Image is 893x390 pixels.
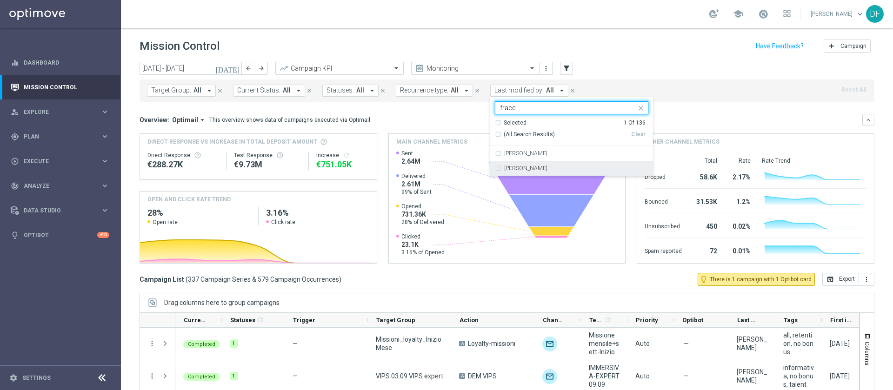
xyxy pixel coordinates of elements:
a: Optibot [24,223,97,247]
span: All [451,86,459,94]
div: 1.2% [728,193,751,208]
button: more_vert [859,273,874,286]
span: Click rate [271,218,295,226]
span: Opened [401,203,444,210]
span: — [684,339,689,348]
span: All [546,86,554,94]
button: [DATE] [214,62,242,76]
span: 731.36K [401,210,444,218]
span: ) [339,275,341,284]
span: Open rate [153,218,178,226]
div: Execute [11,157,100,165]
div: Optibot [11,223,109,247]
span: — [293,340,298,347]
button: more_vert [148,339,156,348]
span: Statuses: [327,86,354,94]
span: all, retention, no bonus [783,331,814,356]
i: refresh [257,316,264,324]
span: There is 1 campaign with 1 Optibot card [710,275,812,284]
span: All [283,86,291,94]
span: 99% of Sent [401,188,432,196]
i: close [637,105,645,112]
i: arrow_forward [258,65,265,72]
span: Last modified by: [494,86,544,94]
i: keyboard_arrow_right [100,181,109,190]
span: Auto [635,372,650,380]
div: Andrea Fraccasia [495,146,648,161]
button: Target Group: All arrow_drop_down [147,85,216,97]
div: 58.6K [693,169,717,184]
button: Optimail arrow_drop_down [169,116,209,124]
div: Optimail [542,337,557,351]
button: close [473,86,481,96]
div: 1 [230,372,238,380]
a: Mission Control [24,75,109,99]
div: €288,269 [147,159,219,170]
h3: Campaign List [140,275,341,284]
h4: Main channel metrics [396,138,467,146]
i: more_vert [148,372,156,380]
span: keyboard_arrow_down [855,9,865,19]
i: keyboard_arrow_right [100,107,109,116]
div: 450 [693,218,717,233]
button: equalizer Dashboard [10,59,110,66]
span: A [459,373,465,379]
div: Spam reported [645,243,682,258]
button: close [216,86,224,96]
span: ( [186,275,188,284]
i: play_circle_outline [11,157,19,165]
i: keyboard_arrow_right [100,157,109,165]
i: more_vert [863,276,870,283]
div: 0.02% [728,218,751,233]
div: play_circle_outline Execute keyboard_arrow_right [10,158,110,165]
button: close [636,103,644,110]
div: Dario Fraccascia [495,161,648,176]
div: Data Studio [11,206,100,215]
span: Recurrence type: [400,86,448,94]
span: Loyalty-missioni [468,339,515,348]
span: A [459,341,465,346]
span: Templates [589,317,603,324]
div: Plan [11,132,100,141]
i: settings [9,374,18,382]
button: person_search Explore keyboard_arrow_right [10,108,110,116]
i: close [380,87,386,94]
div: 03 Sep 2025, Wednesday [830,372,850,380]
i: close [306,87,313,94]
i: person_search [11,108,19,116]
button: filter_alt [560,62,573,75]
div: Chiara Pigato [737,335,767,352]
ng-select: Campaign KPI [275,62,404,75]
div: lightbulb Optibot +10 [10,231,110,239]
span: — [684,372,689,380]
span: Delivered [401,172,432,180]
button: add Campaign [824,40,871,53]
i: keyboard_arrow_right [100,132,109,141]
div: Explore [11,108,100,116]
h2: 28% [147,207,251,218]
span: All [356,86,364,94]
input: Have Feedback? [756,43,804,49]
i: arrow_drop_down [198,116,207,124]
div: Mission Control [10,84,110,91]
i: arrow_drop_down [205,86,213,95]
i: arrow_drop_down [462,86,471,95]
button: Recurrence type: All arrow_drop_down [396,85,473,97]
img: Optimail [542,369,557,384]
span: Analyze [24,183,100,189]
i: trending_up [279,64,288,73]
div: Unsubscribed [645,218,682,233]
i: more_vert [542,65,550,72]
div: +10 [97,232,109,238]
div: Selected [504,119,526,127]
button: lightbulb_outline There is 1 campaign with 1 Optibot card [698,273,815,286]
i: arrow_drop_down [368,86,376,95]
label: [PERSON_NAME] [504,151,547,156]
span: Priority [636,317,658,324]
div: 1 Of 136 [624,119,646,127]
span: Channel [543,317,565,324]
i: gps_fixed [11,132,19,141]
i: add [828,42,835,50]
button: Data Studio keyboard_arrow_right [10,207,110,214]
